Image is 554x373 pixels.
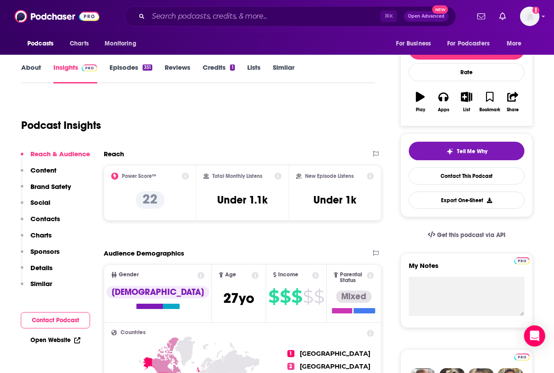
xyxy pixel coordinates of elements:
span: Open Advanced [408,14,445,19]
span: $ [291,290,302,304]
span: Charts [70,38,89,50]
p: Charts [30,231,52,239]
span: 2 [287,363,294,370]
p: Sponsors [30,247,60,256]
div: Bookmark [479,107,500,113]
button: Content [21,166,57,182]
span: Income [278,272,298,278]
a: Open Website [30,336,80,344]
button: open menu [98,35,147,52]
div: [DEMOGRAPHIC_DATA] [106,286,209,298]
span: 27 yo [223,290,254,307]
a: Get this podcast via API [421,224,513,246]
svg: Add a profile image [532,7,539,14]
a: Reviews [165,63,190,83]
a: Show notifications dropdown [496,9,509,24]
button: Export One-Sheet [409,192,524,209]
span: ⌘ K [381,11,397,22]
div: Search podcasts, credits, & more... [124,6,456,26]
span: Gender [119,272,139,278]
p: Social [30,198,50,207]
div: Rate [409,63,524,81]
a: Pro website [514,256,530,264]
button: Contacts [21,215,60,231]
span: $ [280,290,290,304]
button: Open AdvancedNew [404,11,448,22]
h2: New Episode Listens [305,173,354,179]
button: open menu [390,35,442,52]
p: Contacts [30,215,60,223]
h2: Power Score™ [122,173,156,179]
span: Parental Status [340,272,365,283]
button: open menu [501,35,533,52]
div: Apps [438,107,449,113]
img: Podchaser Pro [514,354,530,361]
span: For Business [396,38,431,50]
span: Get this podcast via API [437,231,505,239]
span: Logged in as ebolden [520,7,539,26]
a: InsightsPodchaser Pro [53,63,97,83]
span: Countries [121,330,146,335]
h2: Reach [104,150,124,158]
h2: Audience Demographics [104,249,184,257]
div: List [463,107,470,113]
a: Credits1 [203,63,234,83]
span: Monitoring [105,38,136,50]
button: Contact Podcast [21,312,90,328]
span: [GEOGRAPHIC_DATA] [300,350,370,358]
button: Details [21,264,53,280]
span: More [507,38,522,50]
div: Play [416,107,425,113]
div: Share [507,107,519,113]
img: Podchaser - Follow, Share and Rate Podcasts [15,8,99,25]
button: Charts [21,231,52,247]
p: Similar [30,279,52,288]
div: 1 [230,64,234,71]
a: Charts [64,35,94,52]
button: Play [409,86,432,118]
button: Show profile menu [520,7,539,26]
button: open menu [21,35,65,52]
button: Sponsors [21,247,60,264]
p: Brand Safety [30,182,71,191]
button: open menu [441,35,502,52]
input: Search podcasts, credits, & more... [148,9,381,23]
label: My Notes [409,261,524,277]
span: Tell Me Why [457,148,487,155]
p: 22 [136,191,165,209]
span: For Podcasters [447,38,490,50]
p: Details [30,264,53,272]
p: Content [30,166,57,174]
h3: Under 1k [313,193,356,207]
div: Open Intercom Messenger [524,325,545,347]
button: Apps [432,86,455,118]
img: User Profile [520,7,539,26]
h3: Under 1.1k [217,193,268,207]
img: tell me why sparkle [446,148,453,155]
button: Reach & Audience [21,150,90,166]
span: $ [268,290,279,304]
button: Bookmark [478,86,501,118]
button: Brand Safety [21,182,71,199]
button: tell me why sparkleTell Me Why [409,142,524,160]
span: Podcasts [27,38,53,50]
a: About [21,63,41,83]
img: Podchaser Pro [82,64,97,72]
span: $ [314,290,324,304]
a: Similar [273,63,294,83]
span: [GEOGRAPHIC_DATA] [300,362,370,370]
a: Pro website [514,352,530,361]
span: $ [303,290,313,304]
a: Episodes351 [109,63,152,83]
span: 1 [287,350,294,357]
h1: Podcast Insights [21,119,101,132]
img: Podchaser Pro [514,257,530,264]
a: Show notifications dropdown [474,9,489,24]
span: New [432,5,448,14]
button: Similar [21,279,52,296]
button: Social [21,198,50,215]
button: List [455,86,478,118]
button: Share [501,86,524,118]
h2: Total Monthly Listens [212,173,262,179]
